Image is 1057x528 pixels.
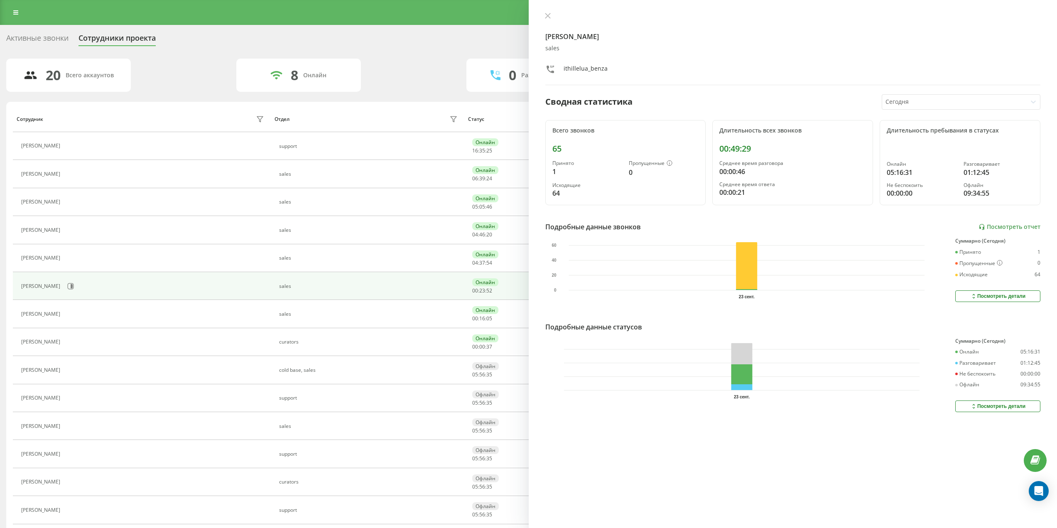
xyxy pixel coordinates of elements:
a: Посмотреть отчет [979,223,1040,231]
span: 05 [472,399,478,406]
div: Пропущенные [955,260,1003,267]
div: Сводная статистика [545,96,633,108]
span: 56 [479,427,485,434]
span: 54 [486,259,492,266]
div: [PERSON_NAME] [21,395,62,401]
div: : : [472,176,492,182]
span: 05 [472,371,478,378]
div: Отдел [275,116,289,122]
div: 1 [1037,249,1040,255]
div: Офлайн [472,418,499,426]
div: [PERSON_NAME] [21,339,62,345]
span: 16 [479,315,485,322]
div: : : [472,260,492,266]
div: [PERSON_NAME] [21,367,62,373]
div: Онлайн [472,138,498,146]
div: 0 [1037,260,1040,267]
div: : : [472,428,492,434]
div: Подробные данные звонков [545,222,641,232]
span: 05 [472,203,478,210]
div: ithillelua_benza [564,64,608,76]
div: Посмотреть детали [970,293,1025,300]
div: Длительность пребывания в статусах [887,127,1033,134]
div: : : [472,484,492,490]
div: Принято [552,160,622,166]
div: Подробные данные статусов [545,322,642,332]
span: 56 [479,371,485,378]
span: 37 [479,259,485,266]
button: Посмотреть детали [955,290,1040,302]
span: 37 [486,343,492,350]
span: 05 [472,511,478,518]
div: sales [279,199,460,205]
div: : : [472,512,492,518]
div: Онлайн [472,166,498,174]
div: Офлайн [955,382,979,388]
span: 24 [486,175,492,182]
div: 00:00:00 [1020,371,1040,377]
div: 20 [46,67,61,83]
span: 35 [486,427,492,434]
div: Офлайн [472,502,499,510]
div: 00:00:46 [719,167,866,177]
div: support [279,451,460,457]
div: [PERSON_NAME] [21,311,62,317]
span: 04 [472,259,478,266]
span: 05 [472,455,478,462]
div: 0 [629,167,699,177]
div: Среднее время разговора [719,160,866,166]
div: Всего аккаунтов [66,72,114,79]
div: Всего звонков [552,127,699,134]
div: 0 [509,67,516,83]
div: Статус [468,116,484,122]
div: [PERSON_NAME] [21,255,62,261]
div: Онлайн [303,72,326,79]
div: Не беспокоить [887,182,956,188]
div: Онлайн [472,194,498,202]
div: sales [279,311,460,317]
span: 35 [479,147,485,154]
span: 35 [486,399,492,406]
span: 46 [486,203,492,210]
div: 1 [552,167,622,177]
div: Онлайн [472,222,498,230]
span: 06 [472,175,478,182]
text: 23 сент. [734,395,750,399]
div: Среднее время ответа [719,182,866,187]
span: 52 [486,287,492,294]
div: Принято [955,249,981,255]
span: 05 [472,483,478,490]
div: Исходящие [955,272,988,278]
div: sales [279,255,460,261]
div: [PERSON_NAME] [21,227,62,233]
div: 65 [552,144,699,154]
text: 60 [552,243,557,248]
span: 46 [479,231,485,238]
div: Не беспокоить [955,371,996,377]
text: 23 сент. [738,295,754,299]
span: 05 [472,427,478,434]
div: 05:16:31 [887,167,956,177]
div: 09:34:55 [1020,382,1040,388]
div: 01:12:45 [1020,360,1040,366]
span: 35 [486,483,492,490]
div: 8 [291,67,298,83]
span: 05 [479,203,485,210]
div: curators [279,339,460,345]
div: [PERSON_NAME] [21,171,62,177]
span: 00 [472,343,478,350]
div: : : [472,288,492,294]
div: support [279,507,460,513]
div: [PERSON_NAME] [21,283,62,289]
div: Онлайн [472,278,498,286]
div: cold base, sales [279,367,460,373]
div: [PERSON_NAME] [21,479,62,485]
div: Онлайн [472,250,498,258]
div: Разговаривает [964,161,1033,167]
div: [PERSON_NAME] [21,423,62,429]
div: Исходящие [552,182,622,188]
div: Офлайн [472,390,499,398]
text: 40 [552,258,557,263]
div: 00:00:00 [887,188,956,198]
span: 56 [479,399,485,406]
